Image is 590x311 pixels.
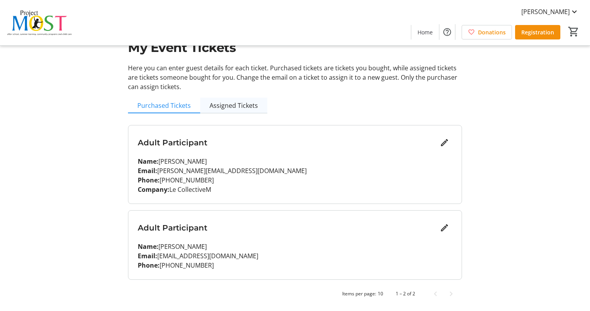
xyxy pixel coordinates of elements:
[138,166,157,175] strong: Email:
[5,3,74,42] img: Project MOST Inc.'s Logo
[138,157,158,166] strong: Name:
[521,28,554,36] span: Registration
[138,242,158,251] strong: Name:
[210,102,258,109] span: Assigned Tickets
[138,176,160,184] strong: Phone:
[138,137,437,148] h3: Adult Participant
[138,261,160,270] strong: Phone:
[138,252,157,260] strong: Email:
[443,286,459,302] button: Next page
[428,286,443,302] button: Previous page
[138,185,452,194] p: Le CollectiveM
[515,5,585,18] button: [PERSON_NAME]
[128,63,462,91] p: Here you can enter guest details for each ticket. Purchased tickets are tickets you bought, while...
[521,7,570,16] span: [PERSON_NAME]
[138,242,452,251] p: [PERSON_NAME]
[515,25,560,39] a: Registration
[138,175,452,185] p: [PHONE_NUMBER]
[418,28,433,36] span: Home
[396,290,415,297] div: 1 – 2 of 2
[567,25,581,39] button: Cart
[138,157,452,166] p: [PERSON_NAME]
[128,286,462,302] mat-paginator: Select page
[378,290,383,297] div: 10
[478,28,506,36] span: Donations
[138,222,437,234] h3: Adult Participant
[462,25,512,39] a: Donations
[411,25,439,39] a: Home
[138,185,169,194] strong: Company:
[437,220,452,236] button: Edit
[138,261,452,270] p: [PHONE_NUMBER]
[342,290,376,297] div: Items per page:
[137,102,191,109] span: Purchased Tickets
[138,251,452,261] p: [EMAIL_ADDRESS][DOMAIN_NAME]
[437,135,452,150] button: Edit
[128,38,462,57] h1: My Event Tickets
[439,24,455,40] button: Help
[138,166,452,175] p: [PERSON_NAME][EMAIL_ADDRESS][DOMAIN_NAME]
